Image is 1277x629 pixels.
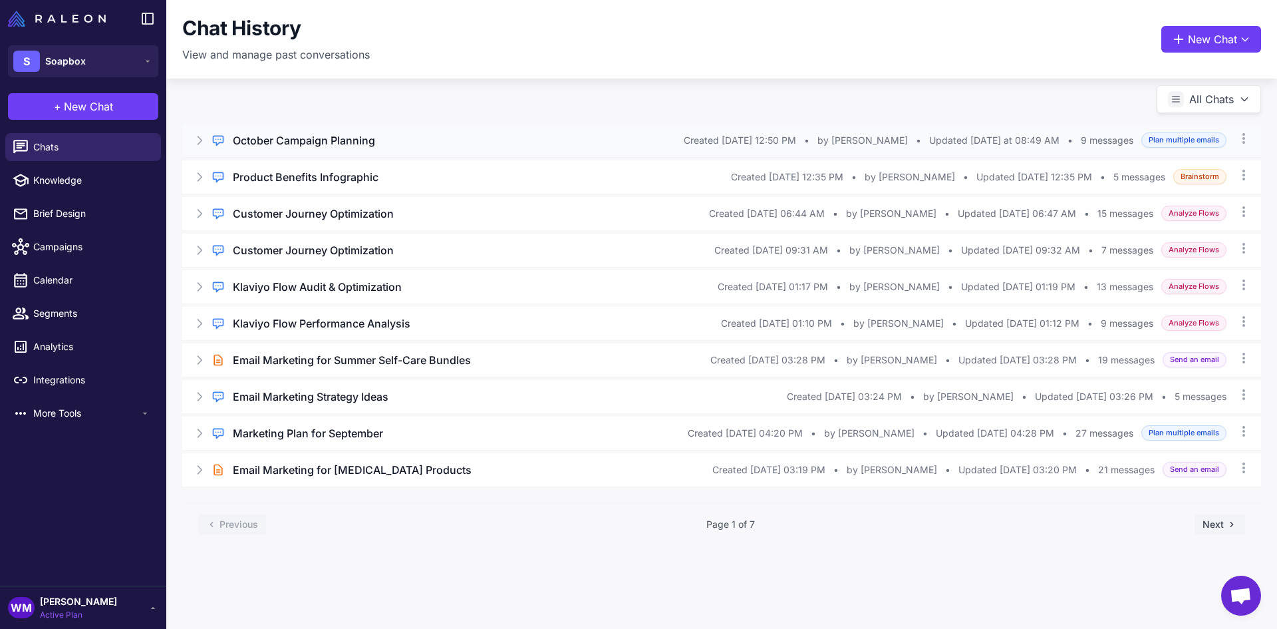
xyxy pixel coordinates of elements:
button: +New Chat [8,93,158,120]
h1: Chat History [182,16,301,41]
span: • [1100,170,1105,184]
span: 19 messages [1098,353,1155,367]
p: View and manage past conversations [182,47,370,63]
span: by [PERSON_NAME] [923,389,1014,404]
h3: Klaviyo Flow Performance Analysis [233,315,410,331]
span: • [840,316,845,331]
span: • [1022,389,1027,404]
a: Calendar [5,266,161,294]
span: • [948,280,953,294]
span: Created [DATE] 12:35 PM [731,170,843,184]
span: Updated [DATE] 09:32 AM [961,243,1080,258]
span: Segments [33,306,150,321]
span: by [PERSON_NAME] [865,170,955,184]
span: Created [DATE] 12:50 PM [684,133,796,148]
div: Open chat [1221,576,1261,616]
span: 9 messages [1081,133,1133,148]
span: Updated [DATE] 03:28 PM [958,353,1077,367]
span: • [944,206,950,221]
a: Segments [5,300,161,327]
span: Analytics [33,339,150,354]
span: • [833,353,839,367]
span: • [1067,133,1073,148]
span: • [945,463,950,477]
span: More Tools [33,406,140,421]
span: 7 messages [1101,243,1153,258]
span: Updated [DATE] 01:12 PM [965,316,1079,331]
span: 21 messages [1098,463,1155,477]
span: Created [DATE] 01:17 PM [718,280,828,294]
button: Previous [198,515,266,534]
span: Plan multiple emails [1141,132,1226,148]
span: • [910,389,915,404]
div: S [13,51,40,72]
span: Analyze Flows [1161,242,1226,258]
span: • [945,353,950,367]
span: 15 messages [1097,206,1153,221]
span: Send an email [1163,462,1226,477]
span: Knowledge [33,173,150,188]
span: Created [DATE] 09:31 AM [714,243,828,258]
span: 5 messages [1175,389,1226,404]
span: by [PERSON_NAME] [849,243,940,258]
span: Created [DATE] 04:20 PM [688,426,803,441]
span: • [804,133,809,148]
span: by [PERSON_NAME] [846,206,936,221]
button: New Chat [1161,26,1261,53]
span: Chats [33,140,150,154]
span: • [833,463,839,477]
span: • [1085,353,1090,367]
span: Updated [DATE] 06:47 AM [958,206,1076,221]
h3: Email Marketing Strategy Ideas [233,389,388,405]
span: 9 messages [1101,316,1153,331]
span: Plan multiple emails [1141,425,1226,441]
span: Page 1 of 7 [706,517,755,532]
span: • [1087,316,1093,331]
h3: Customer Journey Optimization [233,206,394,222]
a: Analytics [5,333,161,361]
h3: Product Benefits Infographic [233,169,378,185]
span: New Chat [64,99,113,114]
a: Integrations [5,366,161,394]
span: Updated [DATE] 03:20 PM [958,463,1077,477]
h3: Marketing Plan for September [233,425,383,441]
span: 13 messages [1097,280,1153,294]
span: by [PERSON_NAME] [853,316,944,331]
span: • [1085,463,1090,477]
span: Updated [DATE] 03:26 PM [1035,389,1153,404]
span: • [851,170,857,184]
h3: Email Marketing for Summer Self-Care Bundles [233,352,471,368]
h3: Email Marketing for [MEDICAL_DATA] Products [233,462,472,478]
span: Integrations [33,373,150,387]
a: Knowledge [5,166,161,194]
span: by [PERSON_NAME] [847,463,937,477]
span: by [PERSON_NAME] [817,133,908,148]
span: Brief Design [33,206,150,221]
span: • [1083,280,1089,294]
span: [PERSON_NAME] [40,594,117,609]
span: 5 messages [1113,170,1165,184]
span: Updated [DATE] at 08:49 AM [929,133,1060,148]
span: • [952,316,957,331]
span: • [916,133,921,148]
span: Analyze Flows [1161,315,1226,331]
h3: Klaviyo Flow Audit & Optimization [233,279,402,295]
span: • [836,243,841,258]
button: All Chats [1157,85,1261,113]
span: Analyze Flows [1161,279,1226,294]
button: Next [1195,515,1245,534]
span: Active Plan [40,609,117,621]
span: + [54,99,61,114]
span: • [1088,243,1093,258]
a: Campaigns [5,233,161,261]
span: Campaigns [33,240,150,254]
span: Created [DATE] 01:10 PM [721,316,832,331]
img: Raleon Logo [8,11,106,27]
span: Created [DATE] 03:19 PM [712,463,825,477]
span: by [PERSON_NAME] [824,426,915,441]
span: • [963,170,968,184]
span: Analyze Flows [1161,206,1226,221]
span: by [PERSON_NAME] [849,280,940,294]
span: Updated [DATE] 12:35 PM [976,170,1092,184]
span: Created [DATE] 06:44 AM [709,206,825,221]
